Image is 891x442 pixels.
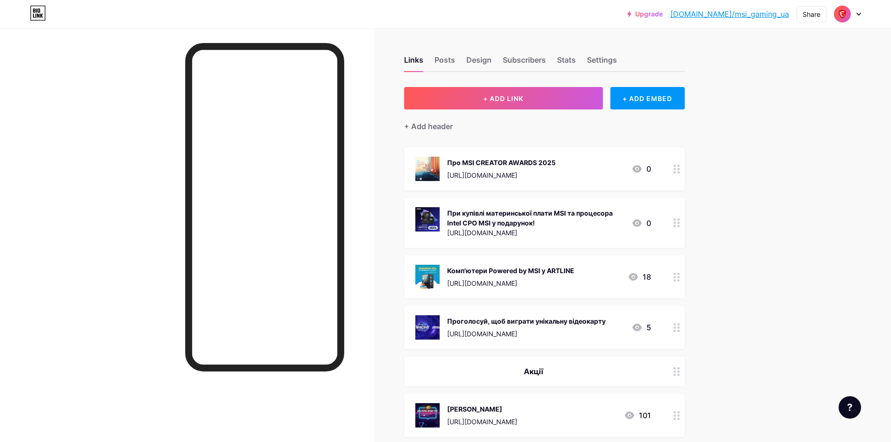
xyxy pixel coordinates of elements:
[415,366,651,377] div: Акції
[610,87,685,109] div: + ADD EMBED
[587,54,617,71] div: Settings
[435,54,455,71] div: Posts
[415,403,440,428] img: Акція Залиш Відгук
[404,87,603,109] button: + ADD LINK
[670,8,789,20] a: [DOMAIN_NAME]/msi_gaming_ua
[404,121,453,132] div: + Add header
[627,10,663,18] a: Upgrade
[447,228,624,238] div: [URL][DOMAIN_NAME]
[466,54,492,71] div: Design
[557,54,576,71] div: Stats
[631,217,651,229] div: 0
[503,54,546,71] div: Subscribers
[447,329,606,339] div: [URL][DOMAIN_NAME]
[447,208,624,228] div: При купівлі материнської плати MSI та процесора Intel СРО MSI у подарунок!
[415,207,440,232] img: При купівлі материнської плати MSI та процесора Intel СРО MSI у подарунок!
[447,158,556,167] div: Про MSI CREATOR AWARDS 2025
[447,417,517,427] div: [URL][DOMAIN_NAME]
[415,265,440,289] img: Комп'ютери Powered by MSI у ARTLINE
[631,163,651,174] div: 0
[483,94,523,102] span: + ADD LINK
[631,322,651,333] div: 5
[803,9,820,19] div: Share
[447,266,574,275] div: Комп'ютери Powered by MSI у ARTLINE
[447,278,574,288] div: [URL][DOMAIN_NAME]
[415,157,440,181] img: Про MSI CREATOR AWARDS 2025
[447,404,517,414] div: [PERSON_NAME]
[415,315,440,340] img: Проголосуй, щоб виграти унікальну відеокарту
[447,316,606,326] div: Проголосуй, щоб виграти унікальну відеокарту
[624,410,651,421] div: 101
[404,54,423,71] div: Links
[833,5,851,23] img: Halina Krombet
[447,170,556,180] div: [URL][DOMAIN_NAME]
[628,271,651,283] div: 18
